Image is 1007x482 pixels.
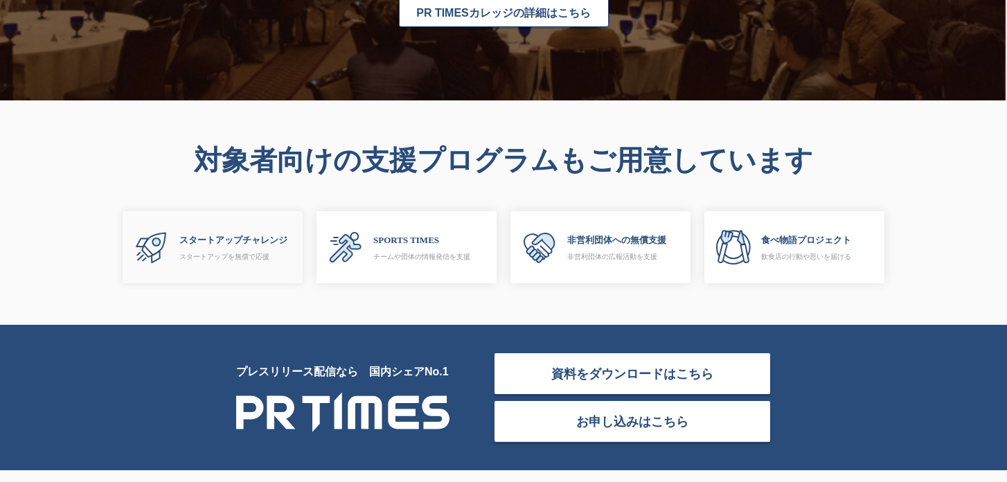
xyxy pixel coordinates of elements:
p: SPORTS TIMES [373,233,470,247]
a: お申し込みはこちら [494,400,771,443]
p: スタートアップを無償で応援 [179,253,287,261]
p: 飲食店の行動や思いを届ける [761,253,851,261]
p: プレスリリース配信なら 国内シェアNo.1 [236,363,449,381]
h2: 対象者向けの支援プログラムもご用意しています [64,142,943,178]
p: スタートアップチャレンジ [179,233,287,247]
p: 非営利団体への無償支援 [567,233,666,247]
a: 食べ物語プロジェクト 飲食店の行動や思いを届ける [704,211,884,283]
a: SPORTS TIMES チームや団体の情報発信を支援 [317,211,497,283]
p: 食べ物語プロジェクト [761,233,851,247]
img: PR TIMES [236,392,449,432]
a: 非営利団体への無償支援 非営利団体の広報活動を支援 [510,211,690,283]
a: 資料をダウンロードはこちら [494,352,771,395]
p: チームや団体の情報発信を支援 [373,253,470,261]
a: スタートアップチャレンジ スタートアップを無償で応援 [123,211,303,283]
p: 非営利団体の広報活動を支援 [567,253,666,261]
